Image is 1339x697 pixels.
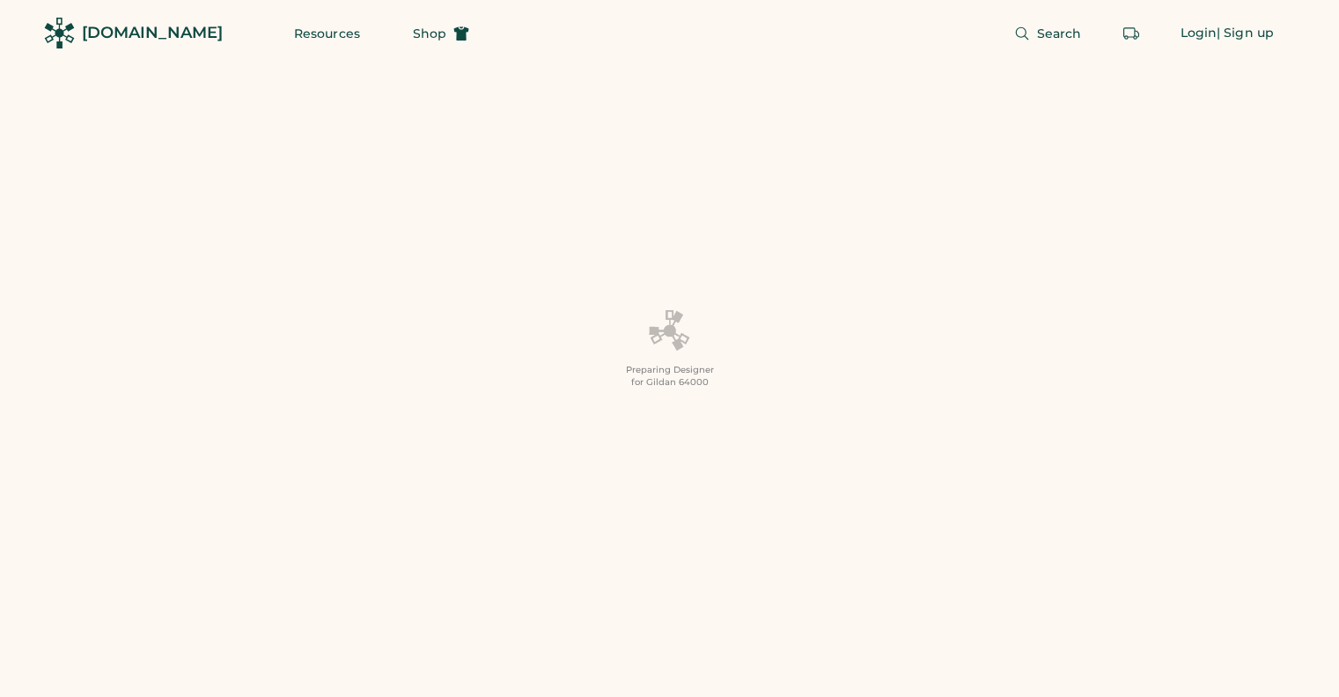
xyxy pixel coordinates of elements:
[1114,16,1149,51] button: Retrieve an order
[1217,25,1274,42] div: | Sign up
[1181,25,1218,42] div: Login
[82,22,223,44] div: [DOMAIN_NAME]
[392,16,490,51] button: Shop
[649,308,691,352] img: Platens-Black-Loader-Spin-rich%20black.webp
[626,364,714,389] div: Preparing Designer for Gildan 64000
[993,16,1103,51] button: Search
[273,16,381,51] button: Resources
[1037,27,1082,40] span: Search
[413,27,446,40] span: Shop
[44,18,75,48] img: Rendered Logo - Screens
